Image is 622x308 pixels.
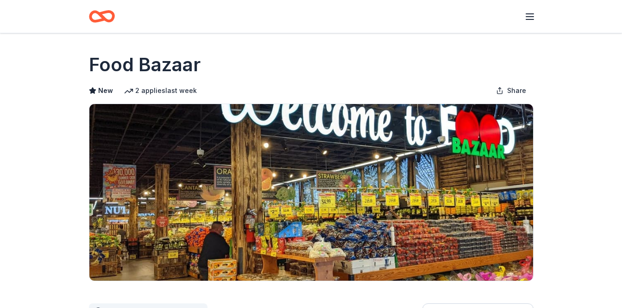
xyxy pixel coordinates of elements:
[89,52,201,78] h1: Food Bazaar
[124,85,197,96] div: 2 applies last week
[89,6,115,27] a: Home
[507,85,526,96] span: Share
[98,85,113,96] span: New
[489,81,534,100] button: Share
[89,104,533,281] img: Image for Food Bazaar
